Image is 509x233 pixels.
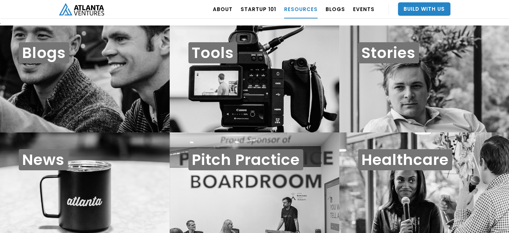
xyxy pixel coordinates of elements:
[358,42,419,63] h1: Stories
[19,42,69,63] h1: Blogs
[19,149,68,170] h1: News
[339,25,509,133] a: Stories
[170,25,339,133] a: Tools
[398,2,450,16] a: Build With Us
[188,42,237,63] h1: Tools
[188,149,303,170] h1: Pitch Practice
[358,149,452,170] h1: Healthcare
